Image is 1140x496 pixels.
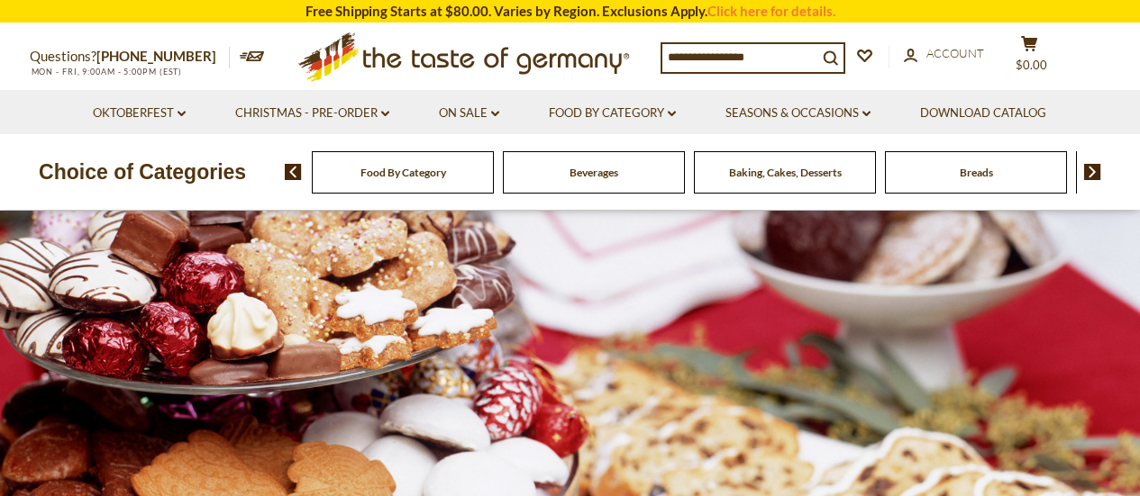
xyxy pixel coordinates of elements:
[926,46,984,60] span: Account
[285,164,302,180] img: previous arrow
[96,48,216,64] a: [PHONE_NUMBER]
[30,67,183,77] span: MON - FRI, 9:00AM - 5:00PM (EST)
[360,166,446,179] a: Food By Category
[725,104,871,123] a: Seasons & Occasions
[1003,35,1057,80] button: $0.00
[1084,164,1101,180] img: next arrow
[920,104,1046,123] a: Download Catalog
[729,166,842,179] a: Baking, Cakes, Desserts
[904,44,984,64] a: Account
[30,45,230,68] p: Questions?
[439,104,499,123] a: On Sale
[1016,58,1047,72] span: $0.00
[93,104,186,123] a: Oktoberfest
[235,104,389,123] a: Christmas - PRE-ORDER
[707,3,835,19] a: Click here for details.
[549,104,676,123] a: Food By Category
[960,166,993,179] a: Breads
[570,166,618,179] a: Beverages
